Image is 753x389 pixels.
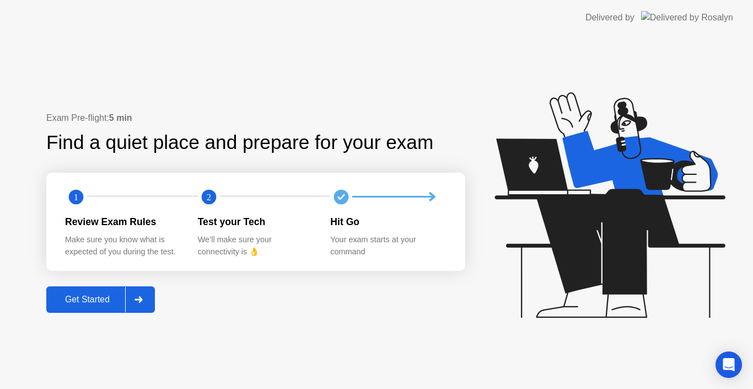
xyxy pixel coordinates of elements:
[46,286,155,313] button: Get Started
[46,111,465,125] div: Exam Pre-flight:
[198,234,313,258] div: We’ll make sure your connectivity is 👌
[585,11,634,24] div: Delivered by
[65,234,180,258] div: Make sure you know what is expected of you during the test.
[198,215,313,229] div: Test your Tech
[46,128,435,157] div: Find a quiet place and prepare for your exam
[65,215,180,229] div: Review Exam Rules
[50,295,125,305] div: Get Started
[330,234,445,258] div: Your exam starts at your command
[109,113,132,122] b: 5 min
[716,351,742,378] div: Open Intercom Messenger
[207,191,211,202] text: 2
[74,191,78,202] text: 1
[330,215,445,229] div: Hit Go
[641,11,733,24] img: Delivered by Rosalyn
